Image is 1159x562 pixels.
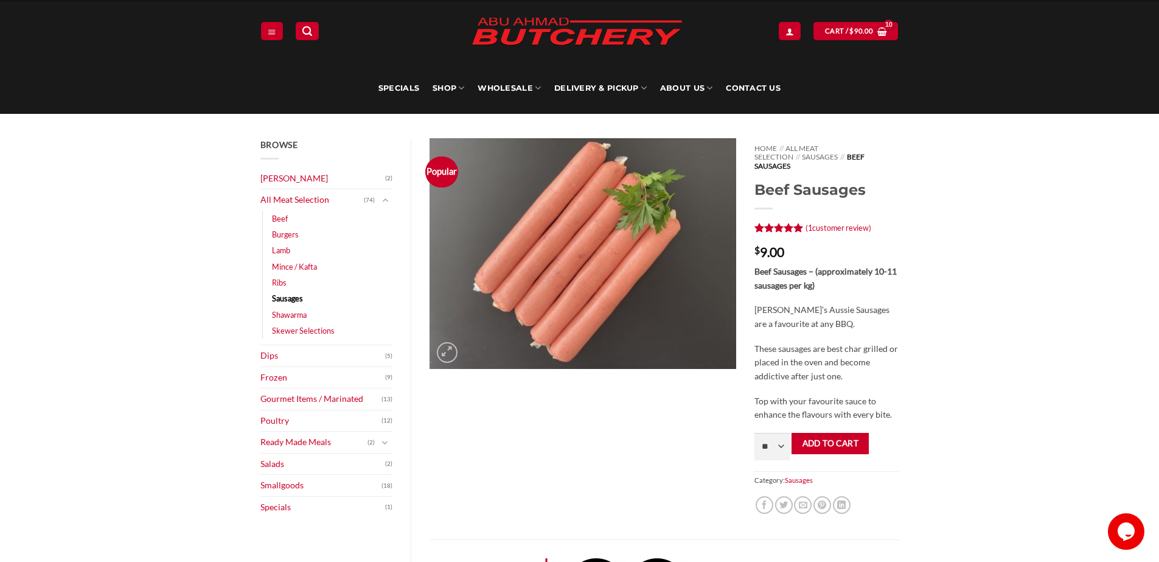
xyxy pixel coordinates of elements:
[272,259,317,275] a: Mince / Kafta
[385,368,392,387] span: (9)
[260,168,386,189] a: [PERSON_NAME]
[381,477,392,495] span: (18)
[381,390,392,409] span: (13)
[437,342,458,363] a: Zoom
[754,245,760,255] span: $
[849,27,873,35] bdi: 90.00
[260,345,386,367] a: Dips
[660,63,712,114] a: About Us
[260,432,368,453] a: Ready Made Meals
[272,242,290,258] a: Lamb
[378,436,392,449] button: Toggle
[385,169,392,188] span: (2)
[754,223,804,234] div: Rated 5 out of 5
[792,433,869,454] button: Add to cart
[260,410,382,432] a: Poultry
[260,497,386,518] a: Specials
[775,496,793,514] a: Share on Twitter
[430,138,736,369] img: Beef Sausages
[378,194,392,207] button: Toggle
[260,139,298,150] span: Browse
[272,290,303,306] a: Sausages
[385,347,392,365] span: (5)
[808,223,812,233] span: 1
[806,223,871,233] a: (1customer review)
[754,144,777,153] a: Home
[1108,513,1147,550] iframe: chat widget
[260,475,382,496] a: Smallgoods
[378,63,419,114] a: Specials
[779,22,801,40] a: Login
[364,191,375,209] span: (74)
[796,152,800,161] span: //
[754,223,804,237] span: Rated out of 5 based on customer rating
[296,22,319,40] a: Search
[754,244,784,259] bdi: 9.00
[272,323,335,339] a: Skewer Selections
[385,498,392,516] span: (1)
[381,412,392,430] span: (12)
[754,342,899,384] p: These sausages are best char grilled or placed in the oven and become addictive after just one.
[272,275,287,290] a: Ribs
[754,395,899,422] p: Top with your favourite sauce to enhance the flavours with every bite.
[754,471,899,489] span: Category:
[260,454,386,475] a: Salads
[754,180,899,199] h1: Beef Sausages
[272,307,307,323] a: Shawarma
[802,152,838,161] a: Sausages
[754,144,818,161] a: All Meat Selection
[367,434,375,452] span: (2)
[794,496,812,514] a: Email to a Friend
[813,496,831,514] a: Pin on Pinterest
[754,223,760,237] span: 1
[825,26,873,37] span: Cart /
[785,476,813,484] a: Sausages
[272,227,299,242] a: Burgers
[260,367,386,388] a: Frozen
[756,496,773,514] a: Share on Facebook
[754,152,864,170] span: Beef Sausages
[385,455,392,473] span: (2)
[478,63,541,114] a: Wholesale
[272,211,288,227] a: Beef
[461,9,692,55] img: Abu Ahmad Butchery
[833,496,851,514] a: Share on LinkedIn
[754,266,897,290] strong: Beef Sausages – (approximately 10-11 sausages per kg)
[813,22,898,40] a: View cart
[260,189,364,211] a: All Meat Selection
[779,144,784,153] span: //
[260,388,382,410] a: Gourmet Items / Marinated
[433,63,464,114] a: SHOP
[261,22,283,40] a: Menu
[554,63,647,114] a: Delivery & Pickup
[849,26,854,37] span: $
[840,152,844,161] span: //
[754,303,899,331] p: [PERSON_NAME]’s Aussie Sausages are a favourite at any BBQ.
[726,63,781,114] a: Contact Us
